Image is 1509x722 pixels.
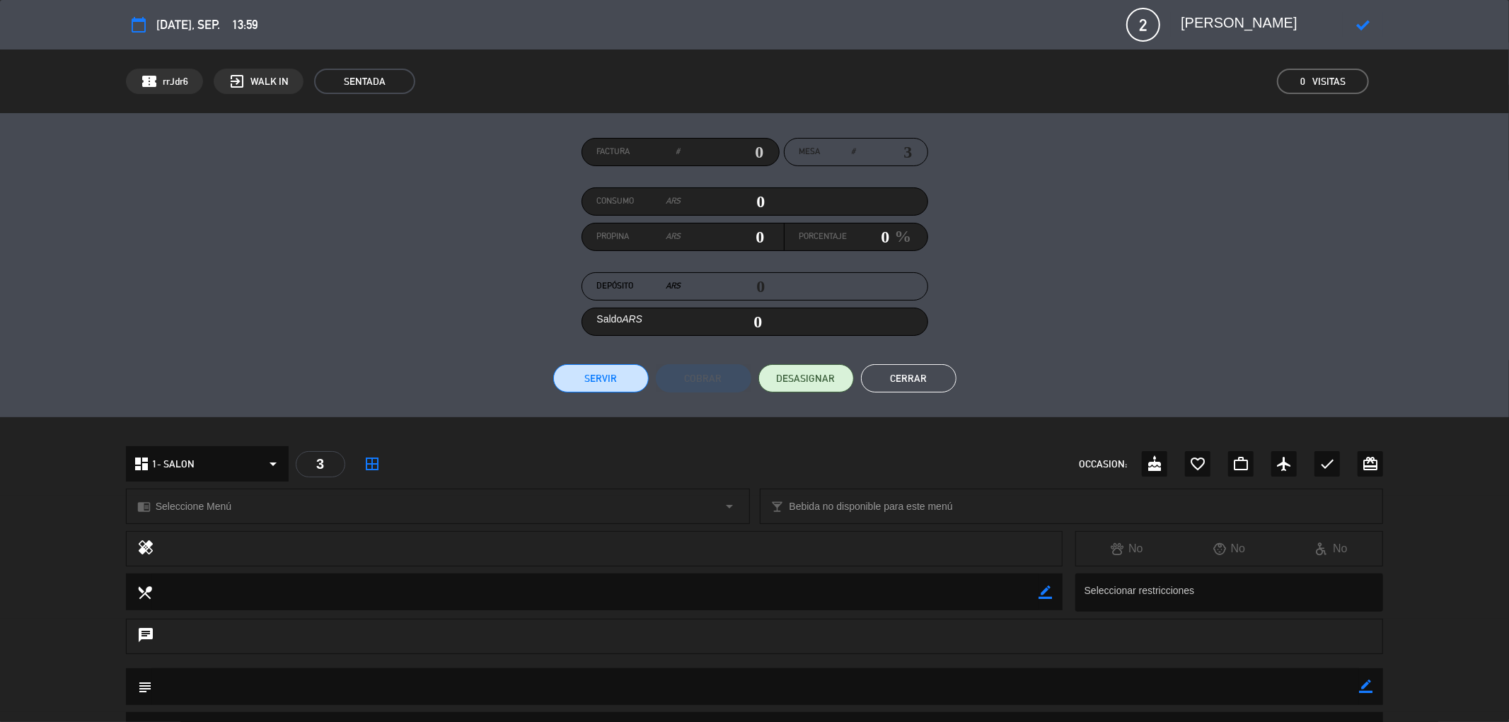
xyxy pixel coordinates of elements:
[1076,540,1178,558] div: No
[1126,8,1160,42] span: 2
[681,226,765,248] input: 0
[1232,455,1249,472] i: work_outline
[852,145,856,159] em: #
[137,627,154,646] i: chat
[1189,455,1206,472] i: favorite_border
[666,194,681,209] em: ARS
[1276,455,1293,472] i: airplanemode_active
[1146,455,1163,472] i: cake
[250,74,289,90] span: WALK IN
[163,74,188,90] span: rrJdr6
[799,230,848,244] label: Porcentaje
[553,364,649,392] button: Servir
[229,73,245,90] i: exit_to_app
[156,15,220,35] span: [DATE], sep.
[758,364,854,392] button: DESASIGNAR
[597,279,681,293] label: Depósito
[1312,74,1346,90] em: Visitas
[364,455,381,472] i: border_all
[890,223,912,250] em: %
[137,500,151,513] i: chrome_reader_mode
[656,364,751,392] button: Cobrar
[771,500,785,513] i: local_bar
[1300,74,1305,90] span: 0
[856,141,913,163] input: number
[137,539,154,559] i: healing
[676,145,681,159] em: #
[133,455,150,472] i: dashboard
[1039,586,1052,599] i: border_color
[597,194,681,209] label: Consumo
[1079,456,1127,472] span: OCCASION:
[1178,540,1280,558] div: No
[597,311,643,327] label: Saldo
[790,499,953,515] span: Bebida no disponible para este menú
[130,16,147,33] i: calendar_today
[799,145,821,159] span: Mesa
[848,226,890,248] input: 0
[141,73,158,90] span: confirmation_number
[622,313,642,325] em: ARS
[681,191,765,212] input: 0
[777,371,836,386] span: DESASIGNAR
[1359,680,1372,693] i: border_color
[137,679,152,694] i: subject
[597,145,681,159] label: Factura
[722,498,739,515] i: arrow_drop_down
[265,455,282,472] i: arrow_drop_down
[137,584,152,600] i: local_dining
[232,15,258,35] span: 13:59
[296,451,345,477] div: 3
[597,230,681,244] label: Propina
[1362,455,1379,472] i: card_giftcard
[1319,455,1336,472] i: check
[152,456,195,472] span: 1- SALON
[681,141,764,163] input: 0
[156,499,231,515] span: Seleccione Menú
[666,279,681,293] em: ARS
[314,69,415,94] span: SENTADA
[666,230,681,244] em: ARS
[126,12,151,37] button: calendar_today
[1280,540,1382,558] div: No
[861,364,956,392] button: Cerrar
